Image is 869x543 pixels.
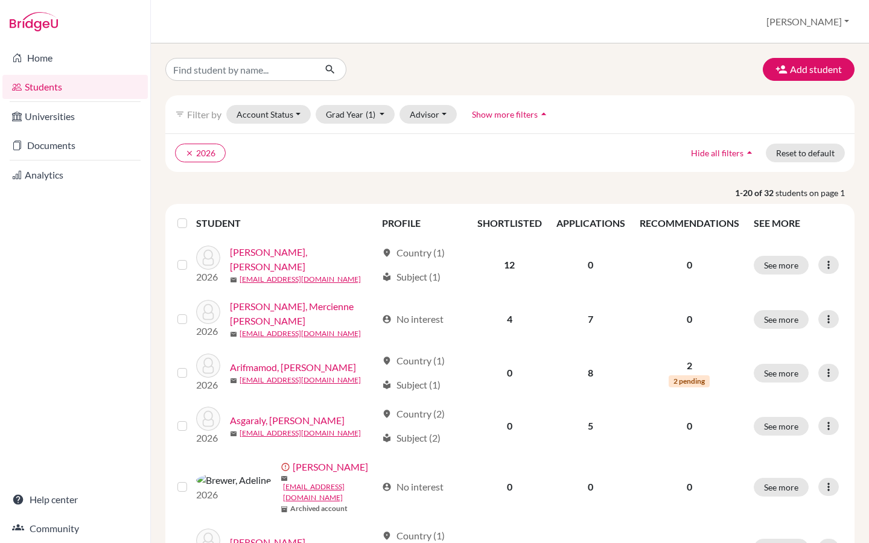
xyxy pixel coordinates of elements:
span: local_library [382,433,392,443]
span: location_on [382,356,392,366]
span: inventory_2 [281,506,288,513]
button: See more [754,256,809,275]
th: STUDENT [196,209,375,238]
a: Arifmamod, [PERSON_NAME] [230,360,356,375]
p: 2026 [196,324,220,338]
a: Universities [2,104,148,129]
button: clear2026 [175,144,226,162]
p: 0 [640,480,739,494]
td: 8 [549,346,632,399]
span: mail [281,475,288,482]
p: 2026 [196,431,220,445]
div: Subject (1) [382,378,441,392]
div: Subject (2) [382,431,441,445]
a: [PERSON_NAME] [293,460,368,474]
a: Community [2,516,148,541]
strong: 1-20 of 32 [735,186,775,199]
button: Show more filtersarrow_drop_up [462,105,560,124]
img: Andry Tahianjanahary, Mercienne Angela [196,300,220,324]
button: Add student [763,58,855,81]
div: Country (2) [382,407,445,421]
p: 2026 [196,487,271,502]
a: Asgaraly, [PERSON_NAME] [230,413,345,428]
a: [EMAIL_ADDRESS][DOMAIN_NAME] [240,428,361,439]
th: PROFILE [375,209,470,238]
a: [EMAIL_ADDRESS][DOMAIN_NAME] [283,481,377,503]
span: mail [230,276,237,284]
p: 2 [640,358,739,373]
a: Help center [2,487,148,512]
b: Archived account [290,503,348,514]
span: error_outline [281,462,293,472]
td: 0 [549,238,632,292]
a: Home [2,46,148,70]
span: mail [230,430,237,437]
span: location_on [382,248,392,258]
td: 12 [470,238,549,292]
a: Students [2,75,148,99]
img: Bridge-U [10,12,58,31]
span: account_circle [382,314,392,324]
div: Country (1) [382,529,445,543]
i: clear [185,149,194,157]
button: [PERSON_NAME] [761,10,855,33]
a: Analytics [2,163,148,187]
div: Country (1) [382,246,445,260]
button: Grad Year(1) [316,105,395,124]
p: 0 [640,419,739,433]
p: 2026 [196,378,220,392]
td: 7 [549,292,632,346]
th: SEE MORE [746,209,850,238]
button: Account Status [226,105,311,124]
span: mail [230,331,237,338]
td: 0 [470,399,549,453]
input: Find student by name... [165,58,315,81]
td: 0 [470,453,549,521]
div: No interest [382,480,444,494]
p: 2026 [196,270,220,284]
a: Documents [2,133,148,157]
span: mail [230,377,237,384]
img: Brewer, Adeline [196,473,271,487]
span: local_library [382,272,392,282]
span: location_on [382,409,392,419]
button: Advisor [399,105,457,124]
td: 4 [470,292,549,346]
span: Hide all filters [691,148,743,158]
i: arrow_drop_up [743,147,756,159]
td: 5 [549,399,632,453]
button: Hide all filtersarrow_drop_up [681,144,766,162]
div: No interest [382,312,444,326]
a: [EMAIL_ADDRESS][DOMAIN_NAME] [240,328,361,339]
button: See more [754,310,809,329]
span: local_library [382,380,392,390]
span: (1) [366,109,375,119]
th: RECOMMENDATIONS [632,209,746,238]
span: Show more filters [472,109,538,119]
img: Asgaraly, Inaya Fatema [196,407,220,431]
i: filter_list [175,109,185,119]
div: Subject (1) [382,270,441,284]
div: Country (1) [382,354,445,368]
button: Reset to default [766,144,845,162]
button: See more [754,478,809,497]
a: [PERSON_NAME], Mercienne [PERSON_NAME] [230,299,377,328]
p: 0 [640,258,739,272]
td: 0 [470,346,549,399]
a: [EMAIL_ADDRESS][DOMAIN_NAME] [240,274,361,285]
button: See more [754,364,809,383]
span: Filter by [187,109,221,120]
i: arrow_drop_up [538,108,550,120]
button: See more [754,417,809,436]
span: account_circle [382,482,392,492]
span: students on page 1 [775,186,855,199]
img: Arifmamod, Mehdi [196,354,220,378]
p: 0 [640,312,739,326]
a: [EMAIL_ADDRESS][DOMAIN_NAME] [240,375,361,386]
th: APPLICATIONS [549,209,632,238]
span: 2 pending [669,375,710,387]
td: 0 [549,453,632,521]
img: Amoumoun Adam, Rekia [196,246,220,270]
a: [PERSON_NAME], [PERSON_NAME] [230,245,377,274]
span: location_on [382,531,392,541]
